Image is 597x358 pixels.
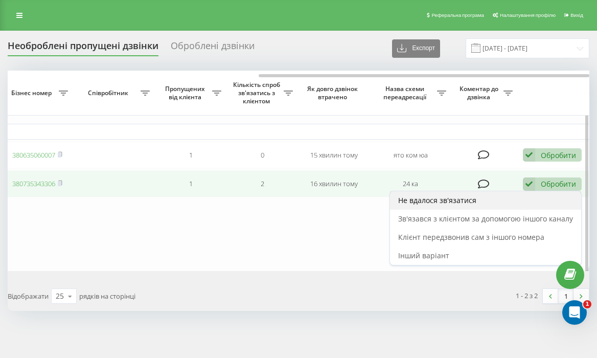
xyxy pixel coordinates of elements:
td: 1 [155,142,226,169]
td: 24 ка [370,170,451,197]
span: Назва схеми переадресації [375,85,437,101]
button: Експорт [392,39,440,58]
div: Необроблені пропущені дзвінки [8,40,158,56]
td: 16 хвилин тому [298,170,370,197]
span: Вихід [570,12,583,18]
td: 0 [226,142,298,169]
span: Клієнт передзвонив сам з іншого номера [398,232,544,242]
span: Як довго дзвінок втрачено [306,85,361,101]
span: Коментар до дзвінка [456,85,503,101]
iframe: Intercom live chat [562,300,587,325]
div: Оброблені дзвінки [171,40,255,56]
span: Не вдалося зв'язатися [398,195,476,205]
span: Відображати [8,292,49,301]
a: 380635060007 [12,150,55,160]
a: 380735343306 [12,179,55,188]
a: 1 [558,289,573,303]
span: Співробітник [78,89,141,97]
span: Зв'язався з клієнтом за допомогою іншого каналу [398,214,573,223]
span: Кількість спроб зв'язатись з клієнтом [232,81,284,105]
td: 15 хвилин тому [298,142,370,169]
div: Обробити [541,150,576,160]
span: рядків на сторінці [79,292,135,301]
div: Обробити [541,179,576,189]
span: 1 [583,300,591,308]
span: Бізнес номер [7,89,59,97]
span: Інший варіант [398,251,449,260]
td: 1 [155,170,226,197]
span: Налаштування профілю [500,12,556,18]
div: 25 [56,291,64,301]
td: 2 [226,170,298,197]
div: 1 - 2 з 2 [516,290,538,301]
span: Пропущених від клієнта [160,85,212,101]
td: ято ком юа [370,142,451,169]
span: Реферальна програма [431,12,484,18]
